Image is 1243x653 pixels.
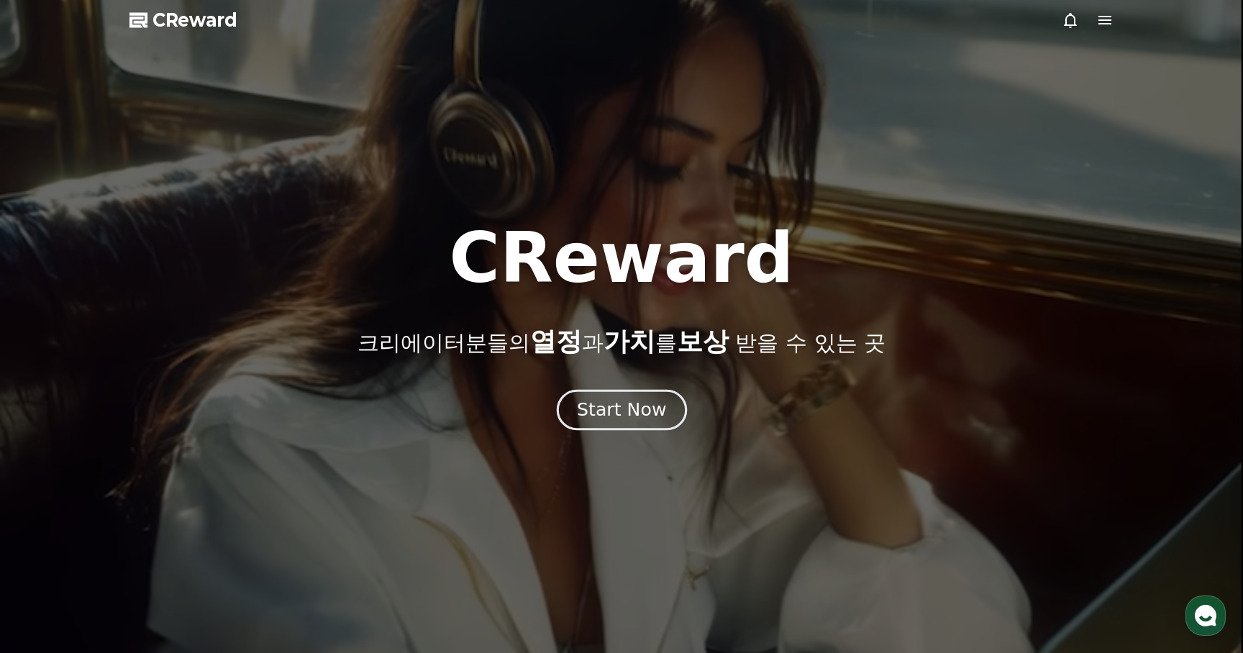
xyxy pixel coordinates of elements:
[95,456,186,492] a: 대화
[577,398,666,422] div: Start Now
[222,478,240,489] span: 설정
[449,224,793,293] h1: CReward
[129,9,237,32] a: CReward
[152,9,237,32] span: CReward
[556,390,686,431] button: Start Now
[186,456,276,492] a: 설정
[45,478,54,489] span: 홈
[358,327,885,356] p: 크리에이터분들의 과 를 받을 수 있는 곳
[530,326,582,356] span: 열정
[560,405,684,419] a: Start Now
[4,456,95,492] a: 홈
[132,478,149,490] span: 대화
[604,326,655,356] span: 가치
[677,326,729,356] span: 보상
